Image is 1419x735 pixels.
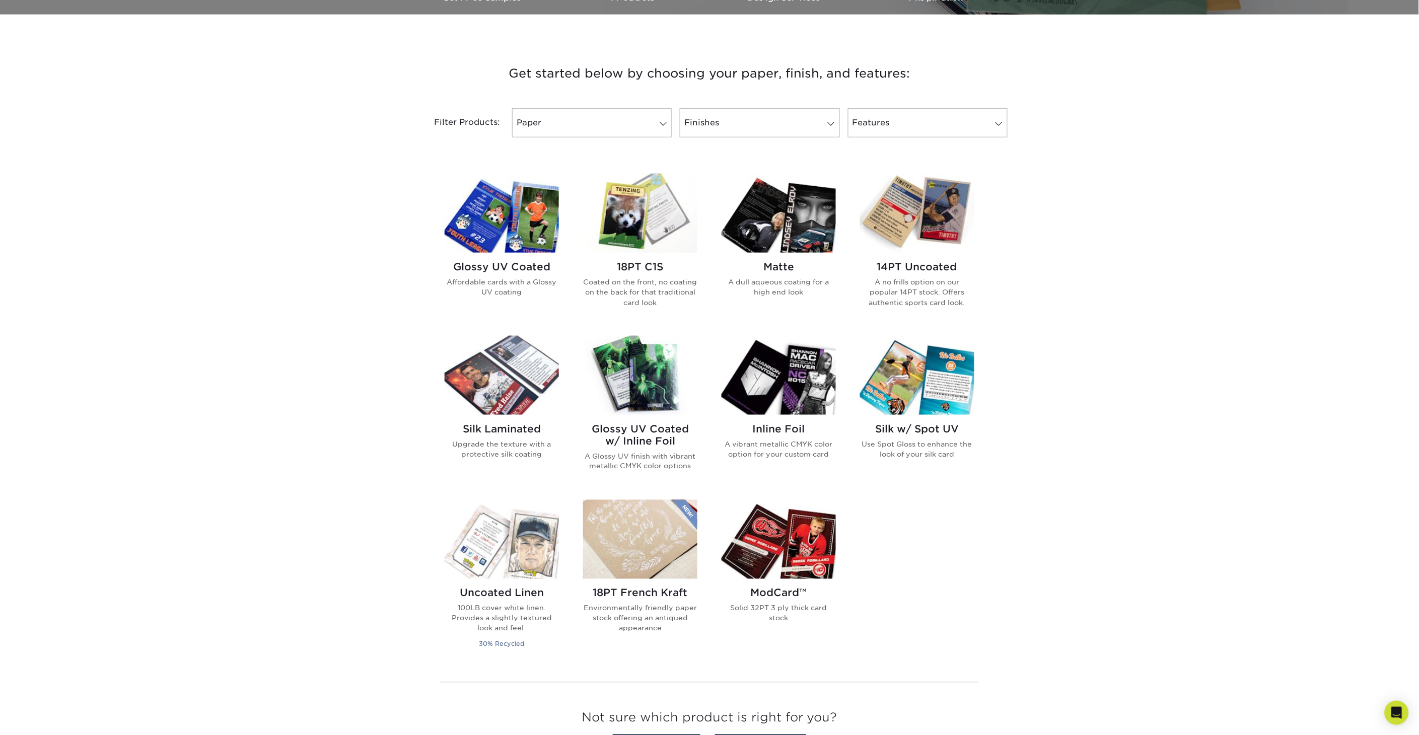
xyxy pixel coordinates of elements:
a: Silk w/ Spot UV Trading Cards Silk w/ Spot UV Use Spot Gloss to enhance the look of your silk card [860,336,974,488]
img: Matte Trading Cards [722,174,836,253]
a: Glossy UV Coated Trading Cards Glossy UV Coated Affordable cards with a Glossy UV coating [445,174,559,324]
h2: Glossy UV Coated w/ Inline Foil [583,423,697,447]
small: 30% Recycled [479,640,525,648]
a: Paper [512,108,672,137]
p: Upgrade the texture with a protective silk coating [445,439,559,460]
img: Glossy UV Coated w/ Inline Foil Trading Cards [583,336,697,415]
h2: 18PT C1S [583,261,697,273]
a: ModCard™ Trading Cards ModCard™ Solid 32PT 3 ply thick card stock [722,500,836,662]
p: Environmentally friendly paper stock offering an antiqued appearance [583,603,697,634]
h2: 14PT Uncoated [860,261,974,273]
img: Silk Laminated Trading Cards [445,336,559,415]
a: 18PT C1S Trading Cards 18PT C1S Coated on the front, no coating on the back for that traditional ... [583,174,697,324]
p: Solid 32PT 3 ply thick card stock [722,603,836,624]
p: A vibrant metallic CMYK color option for your custom card [722,439,836,460]
img: Silk w/ Spot UV Trading Cards [860,336,974,415]
h2: Uncoated Linen [445,587,559,599]
p: Coated on the front, no coating on the back for that traditional card look [583,277,697,308]
h2: Silk Laminated [445,423,559,435]
p: A no frills option on our popular 14PT stock. Offers authentic sports card look. [860,277,974,308]
a: Inline Foil Trading Cards Inline Foil A vibrant metallic CMYK color option for your custom card [722,336,836,488]
p: Use Spot Gloss to enhance the look of your silk card [860,439,974,460]
img: Glossy UV Coated Trading Cards [445,174,559,253]
img: 14PT Uncoated Trading Cards [860,174,974,253]
p: 100LB cover white linen. Provides a slightly textured look and feel. [445,603,559,634]
a: Finishes [680,108,839,137]
a: Features [848,108,1008,137]
a: Glossy UV Coated w/ Inline Foil Trading Cards Glossy UV Coated w/ Inline Foil A Glossy UV finish ... [583,336,697,488]
img: Uncoated Linen Trading Cards [445,500,559,579]
h3: Get started below by choosing your paper, finish, and features: [415,51,1004,96]
h2: ModCard™ [722,587,836,599]
h2: Glossy UV Coated [445,261,559,273]
div: Filter Products: [407,108,508,137]
img: 18PT C1S Trading Cards [583,174,697,253]
p: A dull aqueous coating for a high end look [722,277,836,298]
h2: 18PT French Kraft [583,587,697,599]
p: Affordable cards with a Glossy UV coating [445,277,559,298]
img: Inline Foil Trading Cards [722,336,836,415]
h2: Silk w/ Spot UV [860,423,974,435]
h2: Inline Foil [722,423,836,435]
img: 18PT French Kraft Trading Cards [583,500,697,579]
div: Open Intercom Messenger [1385,701,1409,725]
a: 18PT French Kraft Trading Cards 18PT French Kraft Environmentally friendly paper stock offering a... [583,500,697,662]
a: Matte Trading Cards Matte A dull aqueous coating for a high end look [722,174,836,324]
p: A Glossy UV finish with vibrant metallic CMYK color options [583,451,697,472]
a: Silk Laminated Trading Cards Silk Laminated Upgrade the texture with a protective silk coating [445,336,559,488]
h2: Matte [722,261,836,273]
img: ModCard™ Trading Cards [722,500,836,579]
a: Uncoated Linen Trading Cards Uncoated Linen 100LB cover white linen. Provides a slightly textured... [445,500,559,662]
img: New Product [672,500,697,530]
a: 14PT Uncoated Trading Cards 14PT Uncoated A no frills option on our popular 14PT stock. Offers au... [860,174,974,324]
